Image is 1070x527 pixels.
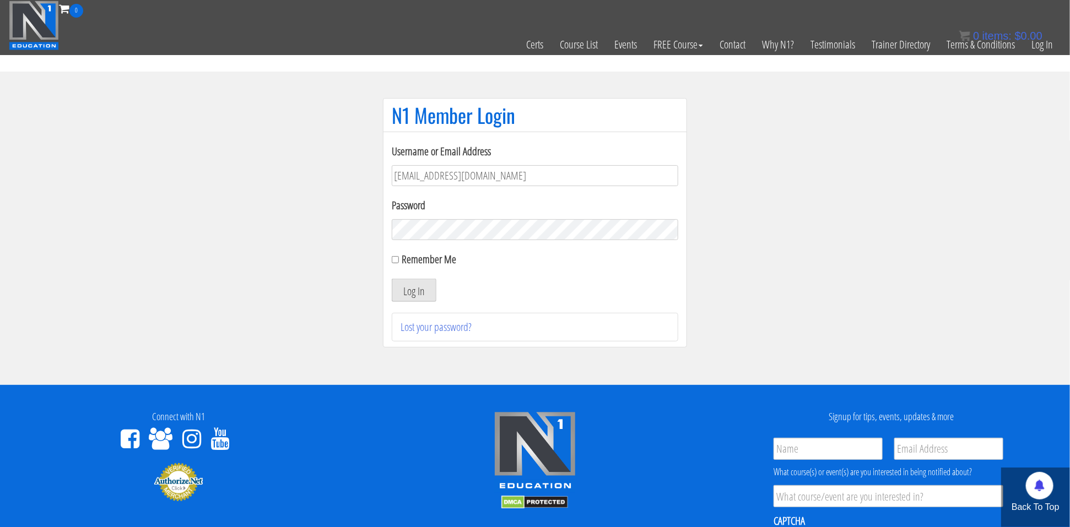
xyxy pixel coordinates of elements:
[959,30,1042,42] a: 0 items: $0.00
[392,279,436,302] button: Log In
[1023,18,1061,72] a: Log In
[959,30,970,41] img: icon11.png
[9,1,59,50] img: n1-education
[402,252,457,267] label: Remember Me
[1015,30,1042,42] bdi: 0.00
[938,18,1023,72] a: Terms & Conditions
[982,30,1012,42] span: items:
[645,18,711,72] a: FREE Course
[973,30,979,42] span: 0
[1015,30,1021,42] span: $
[494,411,576,493] img: n1-edu-logo
[518,18,552,72] a: Certs
[802,18,863,72] a: Testimonials
[1001,501,1070,514] p: Back To Top
[711,18,754,72] a: Contact
[754,18,802,72] a: Why N1?
[392,197,678,214] label: Password
[774,465,1003,479] div: What course(s) or event(s) are you interested in being notified about?
[8,411,348,422] h4: Connect with N1
[59,1,83,16] a: 0
[774,438,883,460] input: Name
[392,104,678,126] h1: N1 Member Login
[392,143,678,160] label: Username or Email Address
[501,496,568,509] img: DMCA.com Protection Status
[401,319,472,334] a: Lost your password?
[69,4,83,18] span: 0
[894,438,1003,460] input: Email Address
[774,485,1003,507] input: What course/event are you interested in?
[552,18,606,72] a: Course List
[863,18,938,72] a: Trainer Directory
[722,411,1062,422] h4: Signup for tips, events, updates & more
[606,18,645,72] a: Events
[154,462,203,502] img: Authorize.Net Merchant - Click to Verify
